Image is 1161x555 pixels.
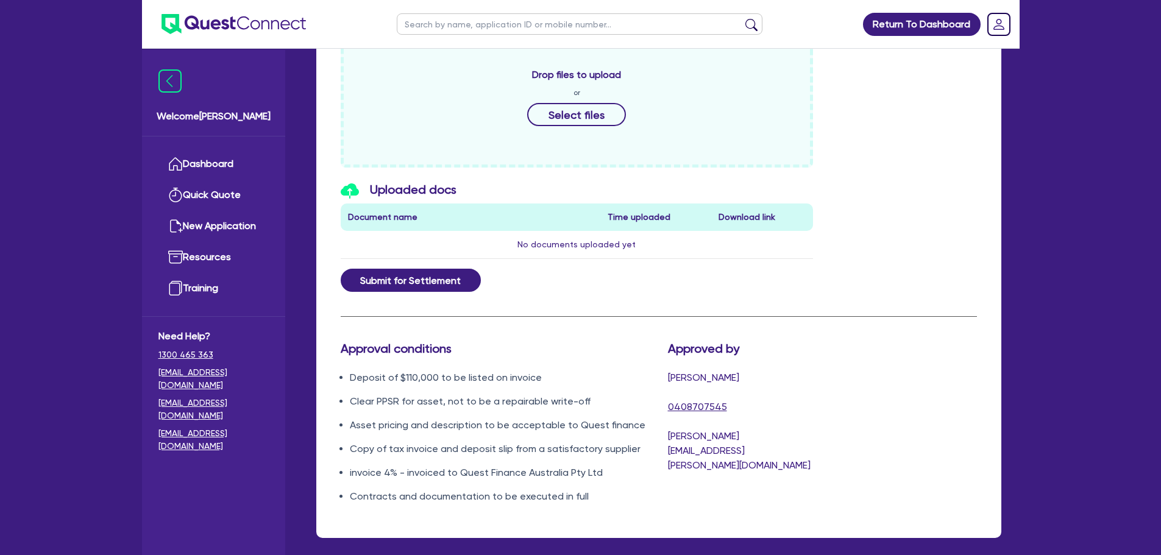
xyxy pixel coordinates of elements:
a: [EMAIL_ADDRESS][DOMAIN_NAME] [158,366,269,392]
img: new-application [168,219,183,233]
li: Copy of tax invoice and deposit slip from a satisfactory supplier [350,442,650,456]
li: Deposit of $110,000 to be listed on invoice [350,370,650,385]
a: Dashboard [158,149,269,180]
img: resources [168,250,183,264]
span: or [573,87,580,98]
th: Document name [341,203,601,231]
span: Welcome [PERSON_NAME] [157,109,271,124]
a: Training [158,273,269,304]
li: Clear PPSR for asset, not to be a repairable write-off [350,394,650,409]
li: invoice 4% - invoiced to Quest Finance Australia Pty Ltd [350,465,650,480]
a: Quick Quote [158,180,269,211]
button: Select files [527,103,626,126]
img: icon-upload [341,183,359,199]
a: Resources [158,242,269,273]
img: quest-connect-logo-blue [162,14,306,34]
li: Contracts and documentation to be executed in full [350,489,650,504]
img: training [168,281,183,295]
a: Dropdown toggle [983,9,1015,40]
a: [EMAIL_ADDRESS][DOMAIN_NAME] [158,427,269,453]
tcxspan: Call 0408707545 via 3CX [668,401,727,412]
a: New Application [158,211,269,242]
tcxspan: Call 1300 465 363 via 3CX [158,350,213,359]
h3: Approval conditions [341,341,650,356]
td: No documents uploaded yet [341,231,814,259]
th: Time uploaded [600,203,711,231]
li: Asset pricing and description to be acceptable to Quest finance [350,418,650,433]
h3: Approved by [668,341,813,356]
span: Need Help? [158,329,269,344]
h3: Uploaded docs [341,182,814,199]
a: Return To Dashboard [863,13,981,36]
span: [PERSON_NAME] [668,372,739,383]
a: [EMAIL_ADDRESS][DOMAIN_NAME] [158,397,269,422]
button: Submit for Settlement [341,269,481,292]
input: Search by name, application ID or mobile number... [397,13,762,35]
span: Drop files to upload [532,68,621,82]
th: Download link [711,203,813,231]
img: quick-quote [168,188,183,202]
img: icon-menu-close [158,69,182,93]
span: [PERSON_NAME][EMAIL_ADDRESS][PERSON_NAME][DOMAIN_NAME] [668,430,811,471]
